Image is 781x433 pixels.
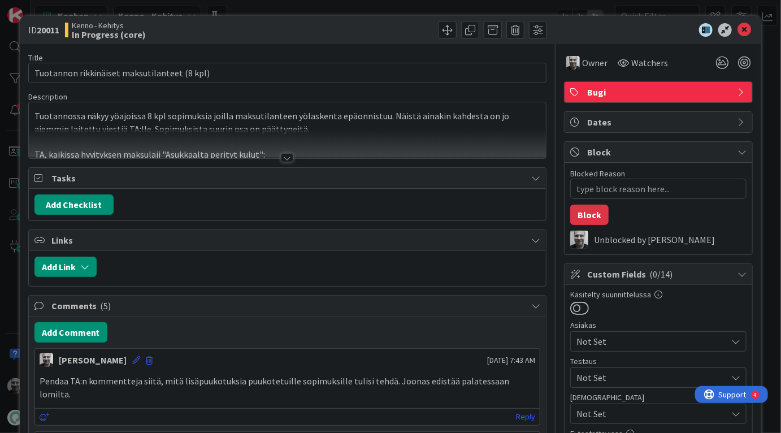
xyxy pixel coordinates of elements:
span: Owner [582,56,608,70]
span: Support [24,2,51,15]
div: Testaus [570,357,747,365]
label: Title [28,53,43,63]
span: Comments [51,299,526,313]
button: Add Link [34,257,97,277]
span: ( 5 ) [101,300,111,311]
span: Not Set [576,335,727,348]
div: Asiakas [570,321,747,329]
span: Dates [587,115,732,129]
p: Tuotannossa näkyy yöajoissa 8 kpl sopimuksia joilla maksutilanteen yölaskenta epäonnistuu. Näistä... [34,110,541,135]
div: 4 [59,5,62,14]
span: Bugi [587,85,732,99]
span: Description [28,92,67,102]
button: Add Comment [34,322,107,343]
div: [PERSON_NAME] [59,353,127,367]
img: JH [566,56,580,70]
button: Block [570,205,609,225]
span: Block [587,145,732,159]
input: type card name here... [28,63,547,83]
b: 20011 [37,24,59,36]
a: Reply [516,410,535,424]
div: Unblocked by [PERSON_NAME] [594,235,747,245]
span: ID [28,23,59,37]
span: Not Set [576,371,727,384]
p: Pendaa TA:n kommentteja siitä, mitä lisäpuukotuksia puukotetuille sopimuksille tulisi tehdä. Joon... [40,375,536,400]
b: In Progress (core) [72,30,146,39]
span: Kenno - Kehitys [72,21,146,30]
span: Links [51,233,526,247]
div: [DEMOGRAPHIC_DATA] [570,393,747,401]
span: Custom Fields [587,267,732,281]
label: Blocked Reason [570,168,625,179]
img: JH [570,231,588,249]
span: Tasks [51,171,526,185]
span: Watchers [631,56,668,70]
button: Add Checklist [34,194,114,215]
span: [DATE] 7:43 AM [487,354,535,366]
span: ( 0/14 ) [649,269,672,280]
span: Not Set [576,407,727,421]
img: JH [40,353,53,367]
div: Käsitelty suunnittelussa [570,291,747,298]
